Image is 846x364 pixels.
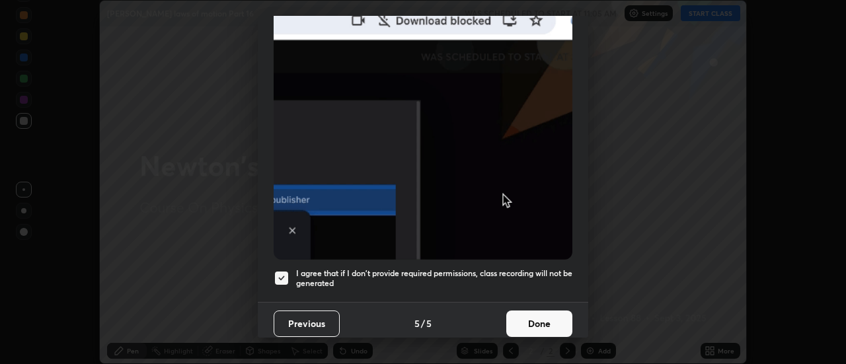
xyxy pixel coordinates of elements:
[296,268,572,289] h5: I agree that if I don't provide required permissions, class recording will not be generated
[426,316,432,330] h4: 5
[414,316,420,330] h4: 5
[274,310,340,337] button: Previous
[421,316,425,330] h4: /
[506,310,572,337] button: Done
